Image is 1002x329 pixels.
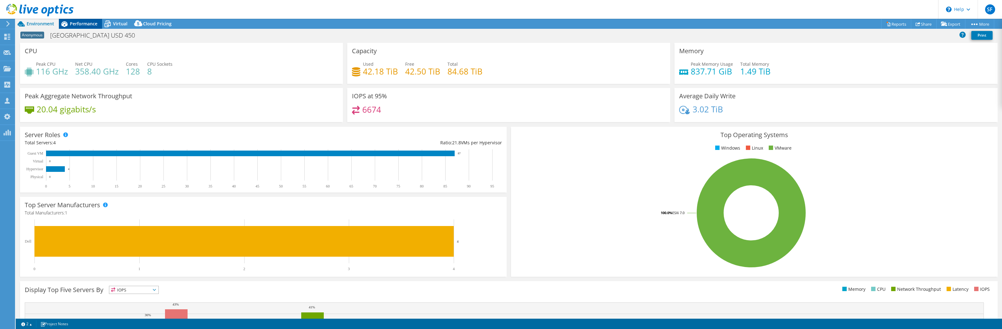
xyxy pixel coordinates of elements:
span: Peak CPU [36,61,55,67]
h4: 1.49 TiB [740,68,771,75]
text: 90 [467,184,471,188]
span: 1 [65,210,67,216]
text: 45 [256,184,259,188]
text: 30 [185,184,189,188]
span: Total Memory [740,61,769,67]
h1: [GEOGRAPHIC_DATA] USD 450 [47,32,145,39]
tspan: 100.0% [661,210,672,215]
text: 0 [49,175,51,178]
text: 87 [458,152,461,155]
text: 4 [457,239,459,243]
h3: CPU [25,48,37,54]
h4: 42.18 TiB [363,68,398,75]
text: 43% [173,302,179,306]
text: 65 [349,184,353,188]
span: Total [447,61,458,67]
a: Export [936,19,965,29]
li: Memory [841,286,865,293]
text: Virtual [33,159,44,163]
text: 10 [91,184,95,188]
text: 0 [34,267,35,271]
h4: 358.40 GHz [75,68,119,75]
span: Virtual [113,21,127,27]
text: 36% [145,313,151,317]
text: Physical [30,175,43,179]
span: Performance [70,21,97,27]
a: Project Notes [36,320,73,328]
text: 2 [243,267,245,271]
h3: Average Daily Write [679,93,736,100]
text: 3 [348,267,350,271]
text: 55 [302,184,306,188]
span: Anonymous [20,32,44,39]
text: 20 [138,184,142,188]
text: 75 [396,184,400,188]
text: 4 [453,267,455,271]
span: IOPS [109,286,158,294]
span: 21.8 [452,140,461,146]
a: 2 [17,320,36,328]
span: Peak Memory Usage [691,61,733,67]
a: Reports [881,19,911,29]
text: 60 [326,184,330,188]
text: 5 [69,184,70,188]
span: CPU Sockets [147,61,173,67]
span: Cores [126,61,138,67]
span: 4 [53,140,56,146]
h4: 84.68 TiB [447,68,483,75]
h3: IOPS at 95% [352,93,387,100]
li: Windows [714,145,740,152]
text: Guest VM [28,151,43,156]
li: Latency [945,286,968,293]
text: 0 [45,184,47,188]
li: Network Throughput [890,286,941,293]
h4: Total Manufacturers: [25,209,502,216]
div: Ratio: VMs per Hypervisor [263,139,502,146]
h4: 42.50 TiB [405,68,440,75]
h4: 3.02 TiB [693,106,723,113]
span: Used [363,61,374,67]
li: CPU [870,286,886,293]
svg: \n [946,7,952,12]
h3: Server Roles [25,131,60,138]
a: Share [911,19,937,29]
h4: 20.04 gigabits/s [37,106,96,113]
text: 70 [373,184,377,188]
span: Free [405,61,414,67]
li: IOPS [973,286,990,293]
text: 95 [490,184,494,188]
text: 80 [420,184,424,188]
h4: 837.71 GiB [691,68,733,75]
text: Hypervisor [26,167,43,171]
text: 85 [443,184,447,188]
span: SF [985,4,995,14]
h3: Top Server Manufacturers [25,202,100,208]
h4: 8 [147,68,173,75]
text: 41% [309,305,315,309]
tspan: ESXi 7.0 [672,210,684,215]
li: Linux [744,145,763,152]
text: 25 [162,184,165,188]
text: 1 [138,267,140,271]
text: Dell [25,239,31,244]
h4: 128 [126,68,140,75]
text: 0 [49,160,51,163]
h3: Capacity [352,48,377,54]
h4: 116 GHz [36,68,68,75]
text: 15 [115,184,118,188]
h3: Peak Aggregate Network Throughput [25,93,132,100]
h3: Memory [679,48,704,54]
div: Total Servers: [25,139,263,146]
span: Environment [27,21,54,27]
h3: Top Operating Systems [516,131,993,138]
span: Cloud Pricing [143,21,172,27]
a: More [965,19,994,29]
text: 35 [209,184,212,188]
text: 4 [68,167,70,171]
a: Print [971,31,993,40]
text: 50 [279,184,283,188]
h4: 6674 [362,106,381,113]
text: 40 [232,184,236,188]
span: Net CPU [75,61,92,67]
li: VMware [767,145,792,152]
